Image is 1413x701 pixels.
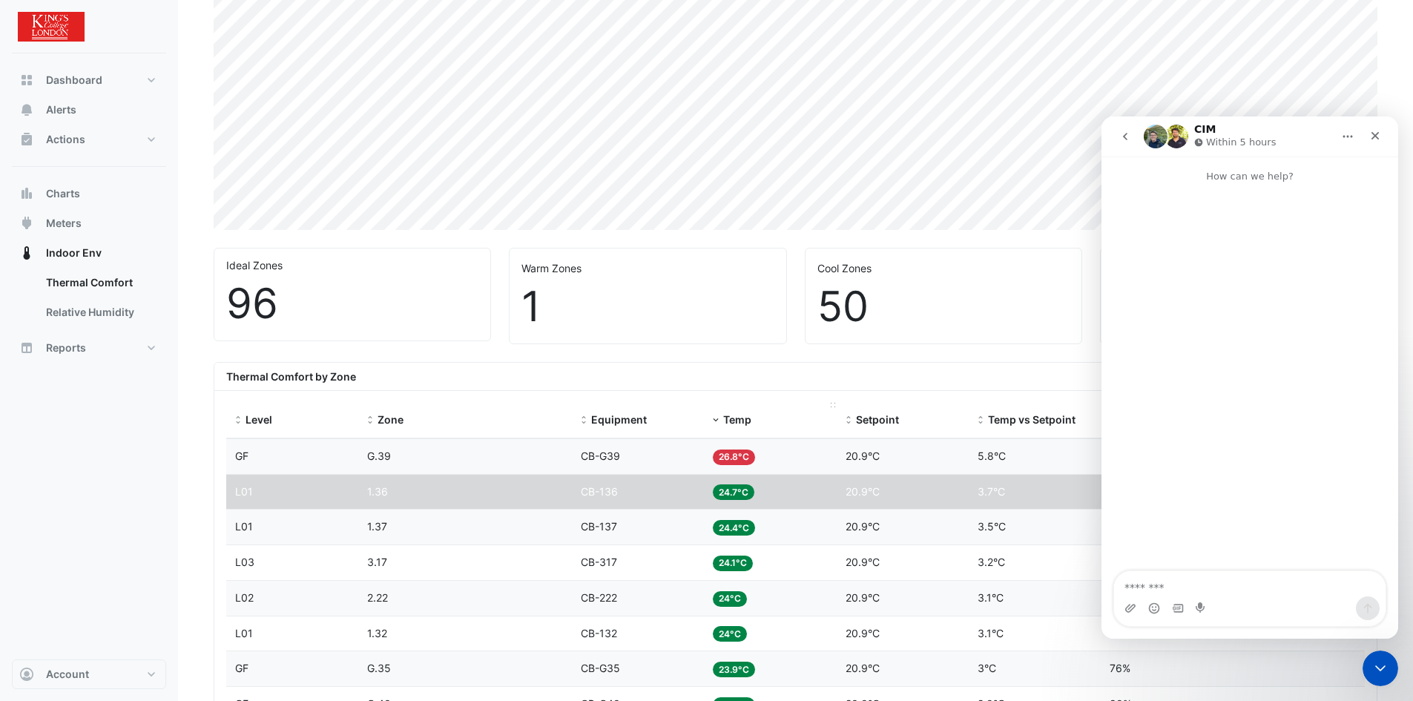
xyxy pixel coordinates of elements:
[46,102,76,117] span: Alerts
[367,662,391,674] span: G.35
[46,216,82,231] span: Meters
[713,591,747,607] span: 24°C
[846,556,880,568] span: 20.9°C
[581,662,620,674] span: CB-G35
[581,485,618,498] span: CB-136
[367,485,388,498] span: 1.36
[713,662,755,677] span: 23.9°C
[235,520,253,533] span: L01
[846,591,880,604] span: 20.9°C
[521,260,774,276] div: Warm Zones
[723,413,751,426] span: Temp
[367,520,387,533] span: 1.37
[581,520,617,533] span: CB-137
[19,246,34,260] app-icon: Indoor Env
[713,520,755,536] span: 24.4°C
[367,591,388,604] span: 2.22
[521,282,774,332] div: 1
[46,340,86,355] span: Reports
[817,282,1070,332] div: 50
[978,556,1005,568] span: 3.2°C
[235,485,253,498] span: L01
[988,413,1076,426] span: Temp vs Setpoint
[235,556,254,568] span: L03
[713,484,754,500] span: 24.7°C
[19,132,34,147] app-icon: Actions
[12,208,166,238] button: Meters
[46,667,89,682] span: Account
[12,333,166,363] button: Reports
[12,125,166,154] button: Actions
[19,216,34,231] app-icon: Meters
[46,246,102,260] span: Indoor Env
[978,627,1004,639] span: 3.1°C
[235,662,248,674] span: GF
[12,65,166,95] button: Dashboard
[581,450,620,462] span: CB-G39
[19,73,34,88] app-icon: Dashboard
[367,450,391,462] span: G.39
[34,297,166,327] a: Relative Humidity
[18,12,85,42] img: Company Logo
[378,413,404,426] span: Zone
[978,520,1006,533] span: 3.5°C
[367,627,387,639] span: 1.32
[235,450,248,462] span: GF
[46,132,85,147] span: Actions
[581,591,617,604] span: CB-222
[846,627,880,639] span: 20.9°C
[367,556,387,568] span: 3.17
[978,591,1004,604] span: 3.1°C
[226,279,478,329] div: 96
[226,370,356,383] b: Thermal Comfort by Zone
[12,238,166,268] button: Indoor Env
[1110,662,1130,674] span: 76%
[246,413,272,426] span: Level
[856,413,899,426] span: Setpoint
[1101,116,1398,639] iframe: Intercom live chat
[235,627,253,639] span: L01
[978,662,996,674] span: 3°C
[12,268,166,333] div: Indoor Env
[19,102,34,117] app-icon: Alerts
[846,450,880,462] span: 20.9°C
[46,186,80,201] span: Charts
[591,413,647,426] span: Equipment
[226,257,478,273] div: Ideal Zones
[12,659,166,689] button: Account
[581,627,617,639] span: CB-132
[978,485,1005,498] span: 3.7°C
[12,95,166,125] button: Alerts
[846,520,880,533] span: 20.9°C
[1363,651,1398,686] iframe: Intercom live chat
[713,556,753,571] span: 24.1°C
[817,260,1070,276] div: Cool Zones
[713,450,755,465] span: 26.8°C
[978,450,1006,462] span: 5.8°C
[713,626,747,642] span: 24°C
[46,73,102,88] span: Dashboard
[12,179,166,208] button: Charts
[19,186,34,201] app-icon: Charts
[1110,627,1131,639] span: 80%
[846,485,880,498] span: 20.9°C
[235,591,254,604] span: L02
[19,340,34,355] app-icon: Reports
[34,268,166,297] a: Thermal Comfort
[581,556,617,568] span: CB-317
[846,662,880,674] span: 20.9°C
